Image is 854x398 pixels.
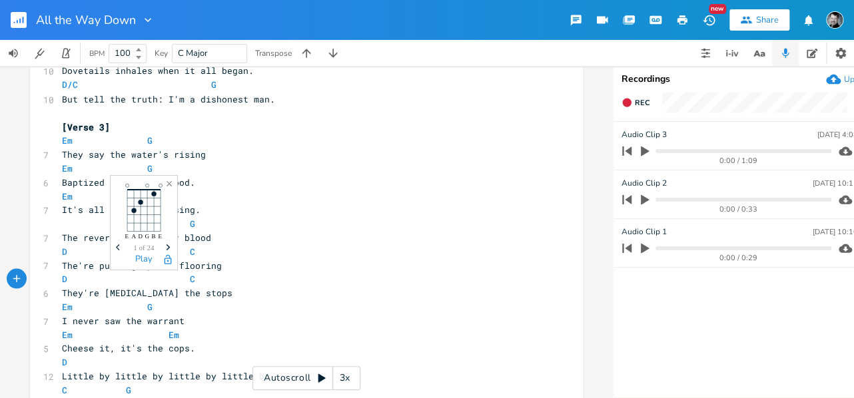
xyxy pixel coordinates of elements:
[151,233,155,240] text: B
[252,366,360,390] div: Autoscroll
[645,157,831,164] div: 0:00 / 1:09
[756,14,779,26] div: Share
[62,148,206,160] span: They say the water's rising
[62,65,254,77] span: Dovetails inhales when it all began.
[62,245,67,257] span: D
[62,383,67,395] span: C
[255,49,292,57] div: Transpose
[645,254,831,262] div: 0:00 / 0:29
[62,369,270,381] span: Little by little by little by little by
[125,233,129,240] text: E
[190,245,195,257] span: C
[622,177,667,190] span: Audio Clip 2
[138,233,143,240] text: D
[62,176,195,188] span: Baptized in bitter flood.
[133,244,154,252] span: 1 of 24
[62,314,185,326] span: I never saw the warrant
[62,259,222,271] span: The're pulling up the flooring
[62,272,67,284] span: D
[62,231,211,243] span: The reverend's out for blood
[147,300,153,312] span: G
[62,162,73,174] span: Em
[62,203,201,215] span: It's all paid advertising.
[62,328,73,340] span: Em
[62,286,232,298] span: They're [MEDICAL_DATA] the stops
[178,47,208,59] span: C Major
[135,254,153,266] button: Play
[147,162,153,174] span: G
[616,92,655,113] button: Rec
[62,355,67,367] span: D
[645,206,831,213] div: 0:00 / 0:33
[169,328,179,340] span: Em
[89,50,105,57] div: BPM
[126,383,131,395] span: G
[147,134,153,146] span: G
[155,49,168,57] div: Key
[709,4,726,14] div: New
[190,217,195,229] span: G
[62,341,195,353] span: Cheese it, it's the cops.
[622,128,667,141] span: Audio Clip 3
[62,120,110,132] span: [Verse 3]
[622,226,667,238] span: Audio Clip 1
[190,272,195,284] span: C
[36,14,136,26] span: All the Way Down
[211,79,216,91] span: G
[131,233,136,240] text: A
[635,98,649,108] span: Rec
[695,8,722,32] button: New
[62,190,73,202] span: Em
[145,233,149,240] text: G
[729,9,789,31] button: Share
[62,79,78,91] span: D/C
[333,366,357,390] div: 3x
[826,11,843,29] img: Timothy James
[158,233,162,240] text: E
[62,300,73,312] span: Em
[62,134,73,146] span: Em
[62,93,275,104] span: But tell the truth: I'm a dishonest man.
